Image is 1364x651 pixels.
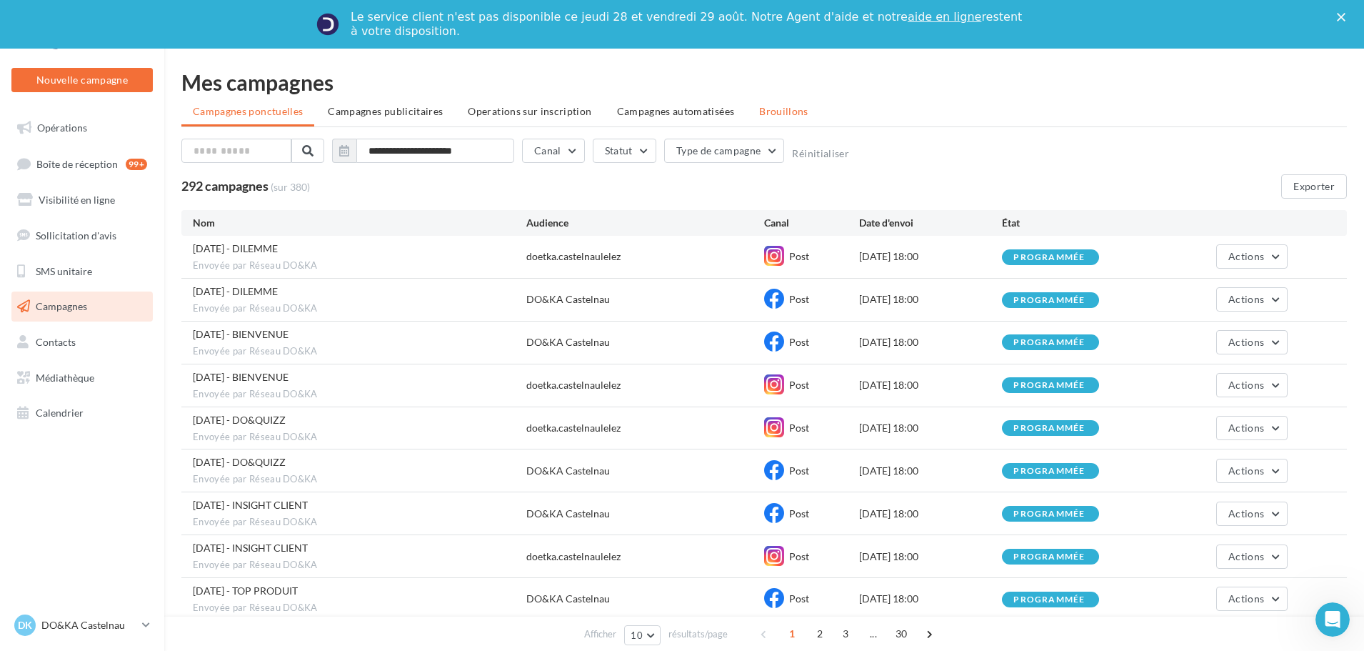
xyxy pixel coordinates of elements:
[1013,424,1085,433] div: programmée
[789,464,809,477] span: Post
[1216,459,1288,483] button: Actions
[193,345,526,358] span: Envoyée par Réseau DO&KA
[1216,587,1288,611] button: Actions
[193,242,278,254] span: 30/09/2025 - DILEMME
[1013,296,1085,305] div: programmée
[789,592,809,605] span: Post
[39,194,115,206] span: Visibilité en ligne
[9,113,156,143] a: Opérations
[1228,379,1264,391] span: Actions
[1216,416,1288,440] button: Actions
[631,630,643,641] span: 10
[1216,545,1288,569] button: Actions
[862,622,885,645] span: ...
[193,414,286,426] span: 23/09/2025 - DO&QUIZZ
[526,335,610,349] div: DO&KA Castelnau
[36,157,118,169] span: Boîte de réception
[859,464,1002,478] div: [DATE] 18:00
[1228,592,1264,605] span: Actions
[668,627,728,641] span: résultats/page
[759,105,808,117] span: Brouillons
[41,618,136,632] p: DO&KA Castelnau
[526,421,621,435] div: doetka.castelnaulelez
[193,388,526,401] span: Envoyée par Réseau DO&KA
[9,149,156,179] a: Boîte de réception99+
[859,421,1002,435] div: [DATE] 18:00
[468,105,591,117] span: Operations sur inscription
[193,328,289,340] span: 25/09/2025 - BIENVENUE
[193,473,526,486] span: Envoyée par Réseau DO&KA
[193,259,526,272] span: Envoyée par Réseau DO&KA
[789,422,809,434] span: Post
[526,464,610,478] div: DO&KA Castelnau
[271,180,310,194] span: (sur 380)
[1013,381,1085,390] div: programmée
[526,216,764,230] div: Audience
[1216,373,1288,397] button: Actions
[9,221,156,251] a: Sollicitation d'avis
[36,229,116,242] span: Sollicitation d'avis
[617,105,735,117] span: Campagnes automatisées
[1228,550,1264,562] span: Actions
[1013,510,1085,519] div: programmée
[36,300,87,312] span: Campagnes
[584,627,616,641] span: Afficher
[859,592,1002,606] div: [DATE] 18:00
[1013,338,1085,347] div: programmée
[351,10,1025,39] div: Le service client n'est pas disponible ce jeudi 28 et vendredi 29 août. Notre Agent d'aide et not...
[1228,464,1264,477] span: Actions
[181,178,269,194] span: 292 campagnes
[526,550,621,564] div: doetka.castelnaulelez
[1013,253,1085,262] div: programmée
[9,363,156,393] a: Médiathèque
[808,622,831,645] span: 2
[789,293,809,305] span: Post
[193,302,526,315] span: Envoyée par Réseau DO&KA
[1228,293,1264,305] span: Actions
[781,622,803,645] span: 1
[1216,330,1288,354] button: Actions
[1216,502,1288,526] button: Actions
[193,285,278,297] span: 30/09/2025 - DILEMME
[36,407,84,419] span: Calendrier
[193,516,526,529] span: Envoyée par Réseau DO&KA
[859,335,1002,349] div: [DATE] 18:00
[859,249,1002,264] div: [DATE] 18:00
[526,507,610,521] div: DO&KA Castelnau
[193,456,286,468] span: 23/09/2025 - DO&QUIZZ
[1002,216,1145,230] div: État
[664,139,785,163] button: Type de campagne
[834,622,857,645] span: 3
[9,185,156,215] a: Visibilité en ligne
[193,216,526,230] div: Nom
[11,612,153,639] a: DK DO&KA Castelnau
[789,336,809,348] span: Post
[193,371,289,383] span: 25/09/2025 - BIENVENUE
[193,542,308,554] span: 18/09/2025 - INSIGHT CLIENT
[526,592,610,606] div: DO&KA Castelnau
[18,618,32,632] span: DK
[526,378,621,392] div: doetka.castelnaulelez
[193,559,526,572] span: Envoyée par Réseau DO&KA
[193,499,308,511] span: 18/09/2025 - INSIGHT CLIENT
[1013,552,1085,562] div: programmée
[789,250,809,262] span: Post
[193,585,298,597] span: 16/09/2025 - TOP PRODUIT
[1315,602,1350,637] iframe: Intercom live chat
[1216,287,1288,312] button: Actions
[1281,174,1347,199] button: Exporter
[37,121,87,134] span: Opérations
[1228,507,1264,520] span: Actions
[1216,244,1288,269] button: Actions
[9,327,156,357] a: Contacts
[859,292,1002,307] div: [DATE] 18:00
[181,71,1347,93] div: Mes campagnes
[890,622,913,645] span: 30
[526,249,621,264] div: doetka.castelnaulelez
[9,292,156,322] a: Campagnes
[792,148,849,159] button: Réinitialiser
[193,602,526,615] span: Envoyée par Réseau DO&KA
[789,550,809,562] span: Post
[36,336,76,348] span: Contacts
[859,378,1002,392] div: [DATE] 18:00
